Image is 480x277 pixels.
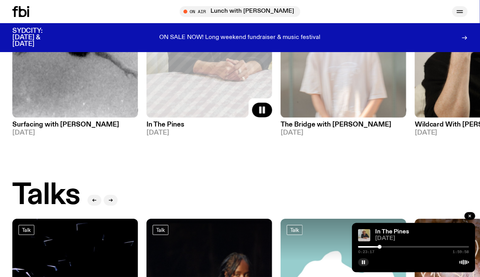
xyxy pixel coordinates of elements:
a: Talk [153,225,168,235]
span: 0:23:17 [358,250,374,254]
span: 1:59:58 [453,250,469,254]
a: Surfacing with [PERSON_NAME][DATE] [12,118,138,136]
span: [DATE] [281,130,406,136]
span: [DATE] [147,130,272,136]
a: Talk [19,225,34,235]
span: Talk [290,227,299,233]
span: [DATE] [12,130,138,136]
span: Talk [22,227,31,233]
h3: Surfacing with [PERSON_NAME] [12,122,138,128]
a: The Bridge with [PERSON_NAME][DATE] [281,118,406,136]
span: [DATE] [375,236,469,242]
h2: Talks [12,181,80,210]
h3: The Bridge with [PERSON_NAME] [281,122,406,128]
a: In The Pines[DATE] [147,118,272,136]
p: ON SALE NOW! Long weekend fundraiser & music festival [160,34,321,41]
span: Talk [156,227,165,233]
a: Talk [287,225,303,235]
a: In The Pines [375,229,409,235]
h3: SYDCITY: [DATE] & [DATE] [12,28,62,47]
button: On AirLunch with [PERSON_NAME] [180,6,300,17]
h3: In The Pines [147,122,272,128]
